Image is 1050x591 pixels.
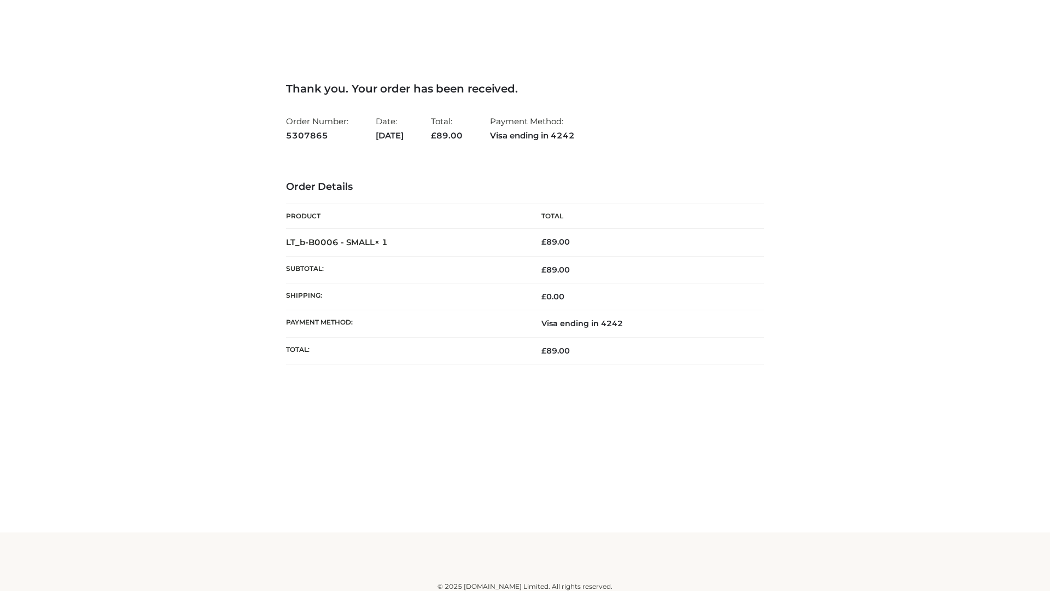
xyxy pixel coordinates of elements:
strong: 5307865 [286,129,348,143]
strong: [DATE] [376,129,404,143]
h3: Order Details [286,181,764,193]
strong: × 1 [375,237,388,247]
bdi: 89.00 [541,237,570,247]
h3: Thank you. Your order has been received. [286,82,764,95]
span: £ [541,237,546,247]
span: £ [541,292,546,302]
li: Payment Method: [490,112,575,145]
bdi: 0.00 [541,292,564,302]
span: 89.00 [541,265,570,275]
th: Total: [286,337,525,364]
span: 89.00 [431,130,463,141]
td: Visa ending in 4242 [525,310,764,337]
th: Payment method: [286,310,525,337]
span: £ [541,265,546,275]
li: Order Number: [286,112,348,145]
th: Total [525,204,764,229]
li: Date: [376,112,404,145]
th: Subtotal: [286,256,525,283]
strong: LT_b-B0006 - SMALL [286,237,388,247]
th: Shipping: [286,283,525,310]
strong: Visa ending in 4242 [490,129,575,143]
span: £ [541,346,546,356]
span: 89.00 [541,346,570,356]
li: Total: [431,112,463,145]
span: £ [431,130,436,141]
th: Product [286,204,525,229]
